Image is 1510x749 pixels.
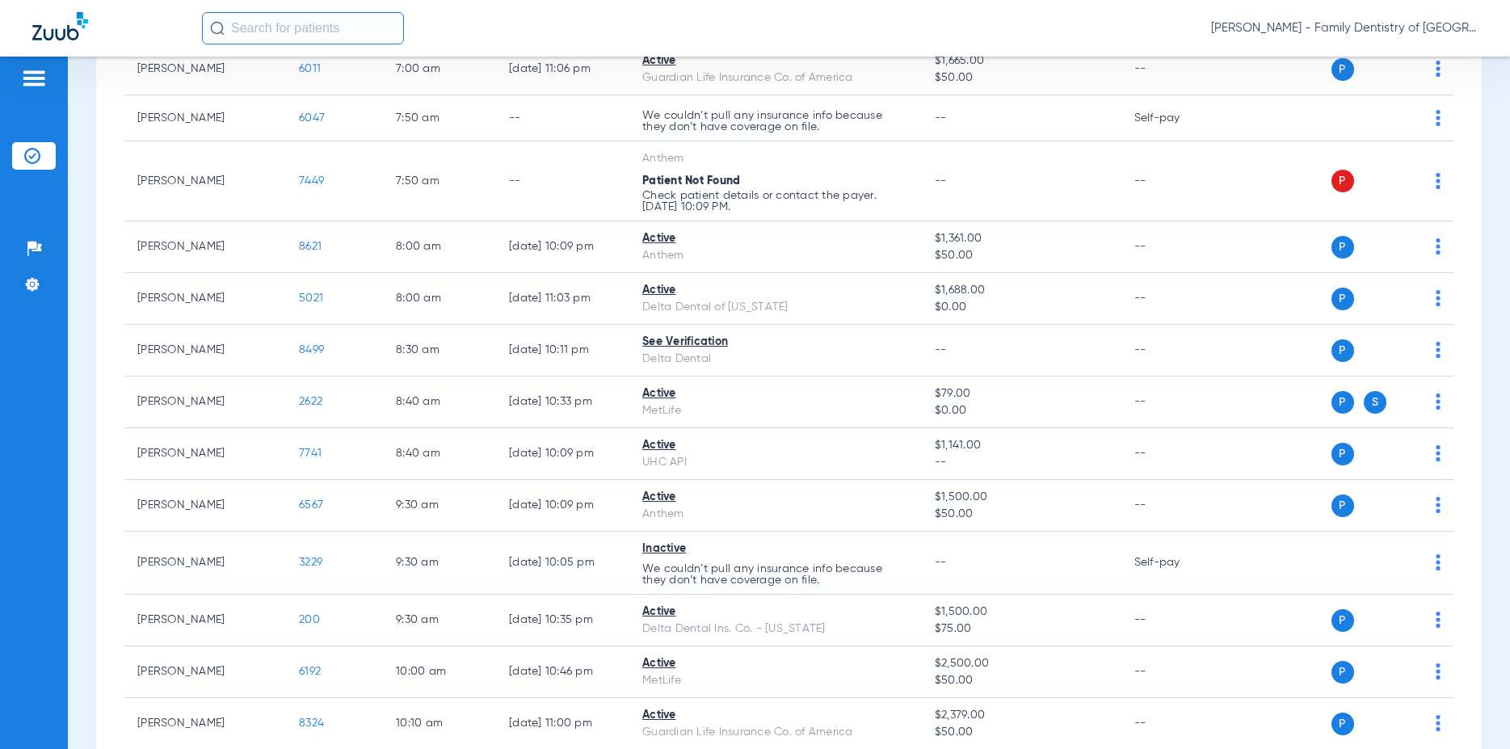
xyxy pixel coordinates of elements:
span: $50.00 [935,247,1108,264]
div: MetLife [642,672,909,689]
div: Active [642,707,909,724]
span: P [1331,236,1354,259]
td: [DATE] 10:46 PM [496,646,629,698]
span: 6567 [299,499,323,511]
td: 8:30 AM [383,325,496,377]
div: Guardian Life Insurance Co. of America [642,69,909,86]
td: [PERSON_NAME] [124,273,286,325]
span: $50.00 [935,506,1108,523]
span: P [1331,170,1354,192]
td: -- [1121,595,1230,646]
span: $1,500.00 [935,604,1108,621]
div: Guardian Life Insurance Co. of America [642,724,909,741]
span: P [1331,609,1354,632]
div: Active [642,282,909,299]
input: Search for patients [202,12,404,44]
td: -- [1121,44,1230,95]
td: -- [1121,377,1230,428]
span: -- [935,454,1108,471]
td: [DATE] 10:09 PM [496,221,629,273]
img: group-dot-blue.svg [1436,663,1441,680]
div: Active [642,53,909,69]
span: -- [935,175,947,187]
img: group-dot-blue.svg [1436,290,1441,306]
span: $0.00 [935,402,1108,419]
img: group-dot-blue.svg [1436,612,1441,628]
div: UHC API [642,454,909,471]
img: group-dot-blue.svg [1436,554,1441,570]
td: 10:00 AM [383,646,496,698]
span: $1,665.00 [935,53,1108,69]
span: 6047 [299,112,325,124]
p: Check patient details or contact the payer. [DATE] 10:09 PM. [642,190,909,212]
td: -- [1121,325,1230,377]
span: $50.00 [935,672,1108,689]
td: -- [1121,428,1230,480]
span: 6011 [299,63,321,74]
td: [DATE] 11:06 PM [496,44,629,95]
span: 7449 [299,175,324,187]
img: Search Icon [210,21,225,36]
div: Delta Dental [642,351,909,368]
span: 7741 [299,448,322,459]
img: group-dot-blue.svg [1436,445,1441,461]
span: $75.00 [935,621,1108,637]
span: P [1331,713,1354,735]
img: group-dot-blue.svg [1436,497,1441,513]
td: [DATE] 10:09 PM [496,428,629,480]
div: Active [642,489,909,506]
span: 5021 [299,292,323,304]
p: We couldn’t pull any insurance info because they don’t have coverage on file. [642,563,909,586]
td: 9:30 AM [383,532,496,595]
div: Active [642,385,909,402]
span: P [1331,391,1354,414]
img: group-dot-blue.svg [1436,61,1441,77]
img: Zuub Logo [32,12,88,40]
td: 7:50 AM [383,141,496,221]
span: 8621 [299,241,322,252]
span: P [1331,288,1354,310]
td: -- [1121,646,1230,698]
td: 8:40 AM [383,377,496,428]
img: group-dot-blue.svg [1436,173,1441,189]
span: P [1331,58,1354,81]
div: Delta Dental of [US_STATE] [642,299,909,316]
td: Self-pay [1121,95,1230,141]
span: $2,500.00 [935,655,1108,672]
td: [PERSON_NAME] [124,95,286,141]
td: 9:30 AM [383,595,496,646]
span: P [1331,339,1354,362]
span: 8499 [299,344,324,356]
span: 8324 [299,717,324,729]
span: 200 [299,614,320,625]
div: Delta Dental Ins. Co. - [US_STATE] [642,621,909,637]
td: [DATE] 10:11 PM [496,325,629,377]
div: See Verification [642,334,909,351]
td: -- [1121,480,1230,532]
td: 7:00 AM [383,44,496,95]
td: [DATE] 10:35 PM [496,595,629,646]
td: 8:40 AM [383,428,496,480]
td: [PERSON_NAME] [124,221,286,273]
td: [PERSON_NAME] [124,646,286,698]
span: -- [935,557,947,568]
td: Self-pay [1121,532,1230,595]
div: Anthem [642,506,909,523]
div: Active [642,655,909,672]
span: $1,688.00 [935,282,1108,299]
div: MetLife [642,402,909,419]
span: [PERSON_NAME] - Family Dentistry of [GEOGRAPHIC_DATA] [1211,20,1478,36]
div: Active [642,604,909,621]
span: -- [935,344,947,356]
td: [PERSON_NAME] [124,595,286,646]
td: [DATE] 10:09 PM [496,480,629,532]
div: Anthem [642,247,909,264]
div: Active [642,437,909,454]
span: 3229 [299,557,322,568]
td: -- [1121,273,1230,325]
iframe: Chat Widget [1429,671,1510,749]
span: P [1331,661,1354,684]
span: 6192 [299,666,321,677]
img: hamburger-icon [21,69,47,88]
span: P [1331,494,1354,517]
